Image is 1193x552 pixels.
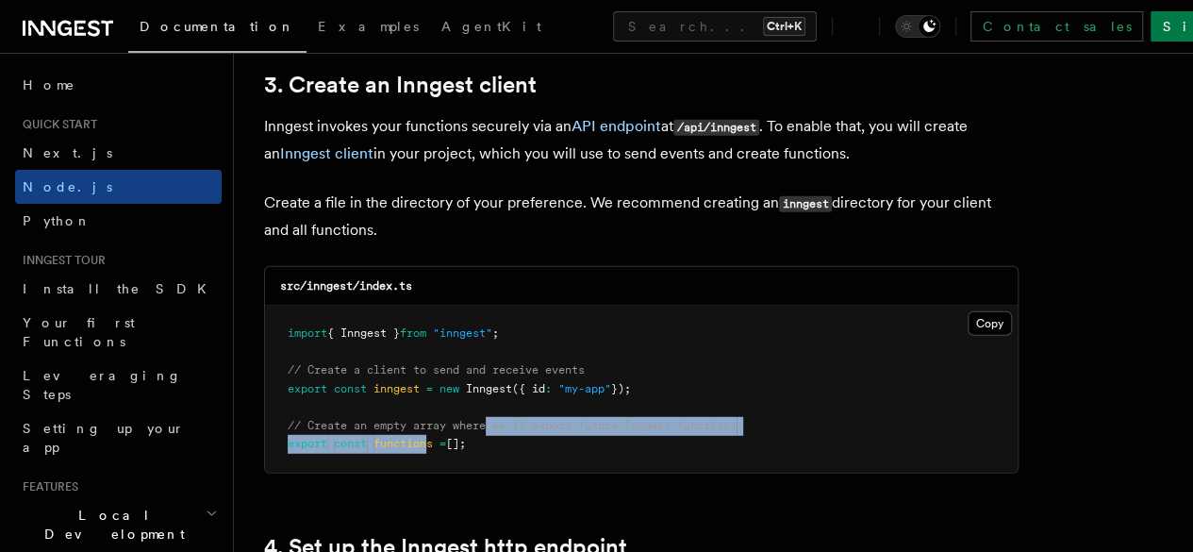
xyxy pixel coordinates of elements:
code: inngest [779,196,832,212]
span: functions [373,437,433,450]
p: Inngest invokes your functions securely via an at . To enable that, you will create an in your pr... [264,113,1019,167]
button: Local Development [15,498,222,551]
span: = [426,382,433,395]
span: []; [446,437,466,450]
span: Documentation [140,19,295,34]
a: Setting up your app [15,411,222,464]
span: { Inngest } [327,326,400,340]
code: src/inngest/index.ts [280,279,412,293]
a: Documentation [128,6,307,53]
p: Create a file in the directory of your preference. We recommend creating an directory for your cl... [264,190,1019,243]
button: Search...Ctrl+K [613,11,817,42]
button: Toggle dark mode [895,15,940,38]
a: Home [15,68,222,102]
span: Quick start [15,117,97,132]
span: inngest [373,382,420,395]
a: 3. Create an Inngest client [264,72,537,98]
a: AgentKit [430,6,553,51]
code: /api/inngest [673,120,759,136]
span: Examples [318,19,419,34]
span: AgentKit [441,19,541,34]
kbd: Ctrl+K [763,17,805,36]
a: Leveraging Steps [15,359,222,411]
span: export [288,437,327,450]
span: Inngest [466,382,512,395]
span: ({ id [512,382,545,395]
span: }); [611,382,631,395]
span: Leveraging Steps [23,368,182,402]
a: Your first Functions [15,306,222,359]
span: const [334,437,367,450]
span: Setting up your app [23,421,185,455]
span: ; [492,326,499,340]
span: Features [15,479,78,494]
span: Your first Functions [23,315,135,349]
a: Inngest client [280,144,373,162]
span: = [439,437,446,450]
span: Local Development [15,506,206,544]
span: Python [23,213,91,228]
span: export [288,382,327,395]
a: API endpoint [572,117,661,135]
a: Contact sales [970,11,1143,42]
a: Install the SDK [15,272,222,306]
span: "inngest" [433,326,492,340]
span: // Create an empty array where we'll export future Inngest functions [288,419,737,432]
a: Python [15,204,222,238]
span: Home [23,75,75,94]
a: Examples [307,6,430,51]
span: import [288,326,327,340]
span: : [545,382,552,395]
span: Node.js [23,179,112,194]
span: from [400,326,426,340]
button: Copy [968,311,1012,336]
span: const [334,382,367,395]
a: Next.js [15,136,222,170]
span: "my-app" [558,382,611,395]
span: new [439,382,459,395]
span: // Create a client to send and receive events [288,363,585,376]
span: Install the SDK [23,281,218,296]
a: Node.js [15,170,222,204]
span: Next.js [23,145,112,160]
span: Inngest tour [15,253,106,268]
